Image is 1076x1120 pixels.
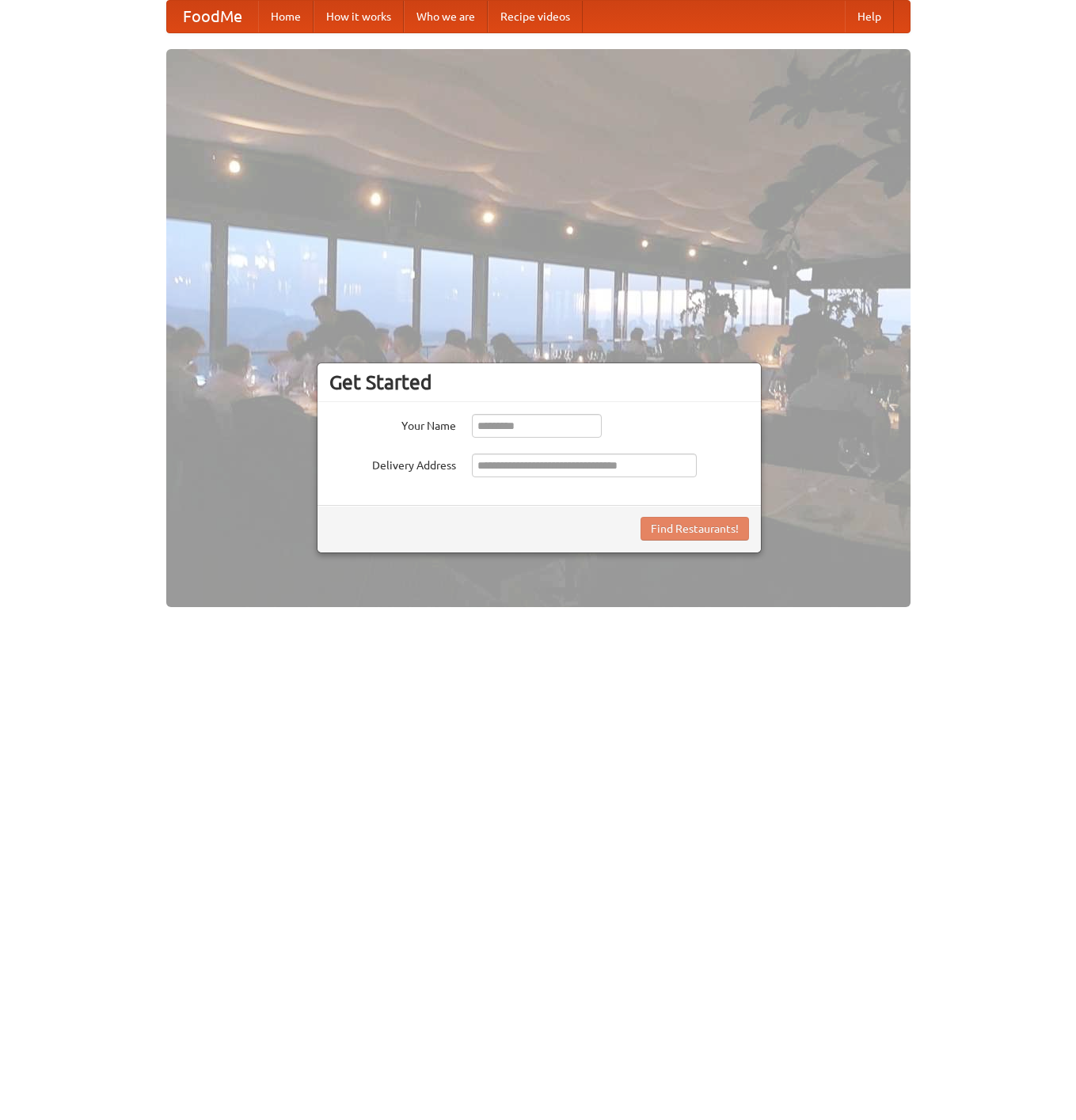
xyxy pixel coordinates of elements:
[845,1,894,32] a: Help
[329,370,749,394] h3: Get Started
[258,1,314,32] a: Home
[641,517,749,541] button: Find Restaurants!
[329,454,456,473] label: Delivery Address
[329,414,456,434] label: Your Name
[314,1,404,32] a: How it works
[488,1,583,32] a: Recipe videos
[167,1,258,32] a: FoodMe
[404,1,488,32] a: Who we are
